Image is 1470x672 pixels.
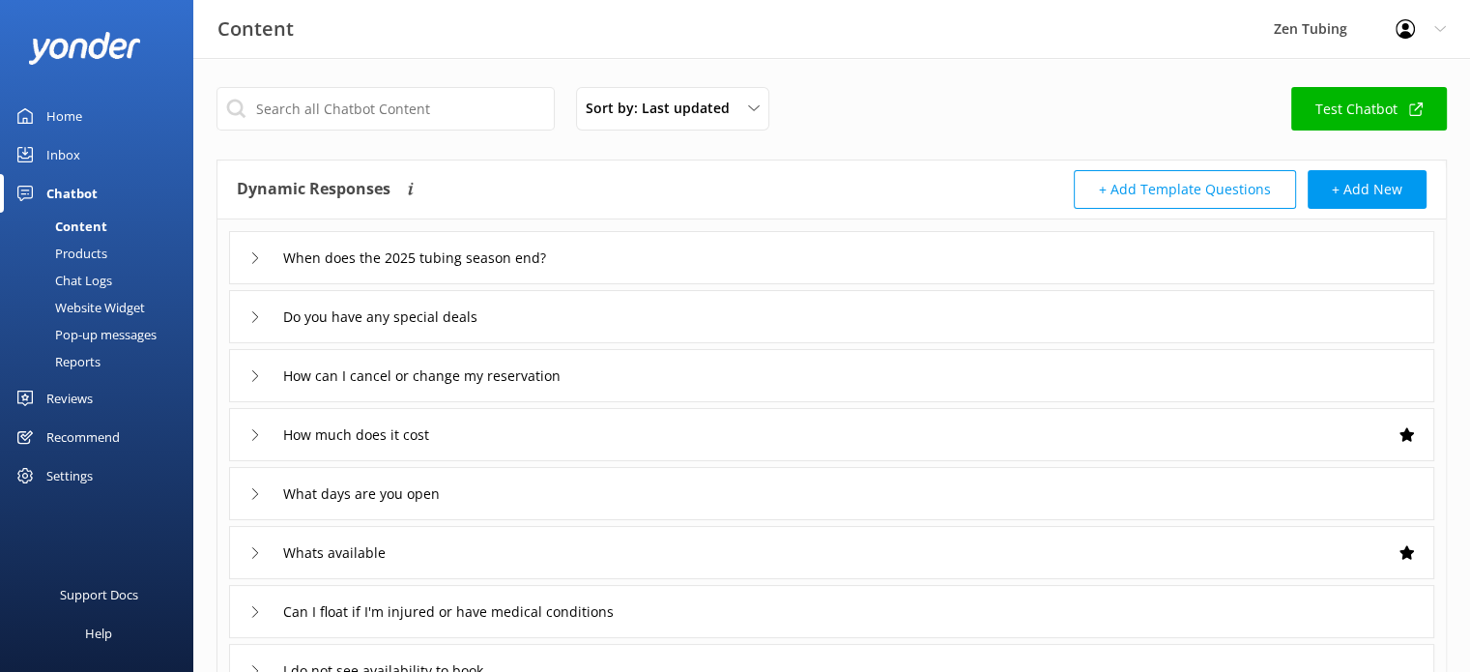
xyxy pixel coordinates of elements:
[12,294,145,321] div: Website Widget
[12,267,112,294] div: Chat Logs
[12,321,193,348] a: Pop-up messages
[12,213,193,240] a: Content
[12,213,107,240] div: Content
[46,135,80,174] div: Inbox
[12,348,101,375] div: Reports
[216,87,555,131] input: Search all Chatbot Content
[12,267,193,294] a: Chat Logs
[1291,87,1447,131] a: Test Chatbot
[46,379,93,418] div: Reviews
[237,170,390,209] h4: Dynamic Responses
[12,240,193,267] a: Products
[12,294,193,321] a: Website Widget
[12,321,157,348] div: Pop-up messages
[12,240,107,267] div: Products
[1074,170,1296,209] button: + Add Template Questions
[217,14,294,44] h3: Content
[46,97,82,135] div: Home
[586,98,741,119] span: Sort by: Last updated
[29,32,140,64] img: yonder-white-logo.png
[60,575,138,614] div: Support Docs
[1308,170,1427,209] button: + Add New
[46,456,93,495] div: Settings
[46,418,120,456] div: Recommend
[85,614,112,653] div: Help
[46,174,98,213] div: Chatbot
[12,348,193,375] a: Reports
